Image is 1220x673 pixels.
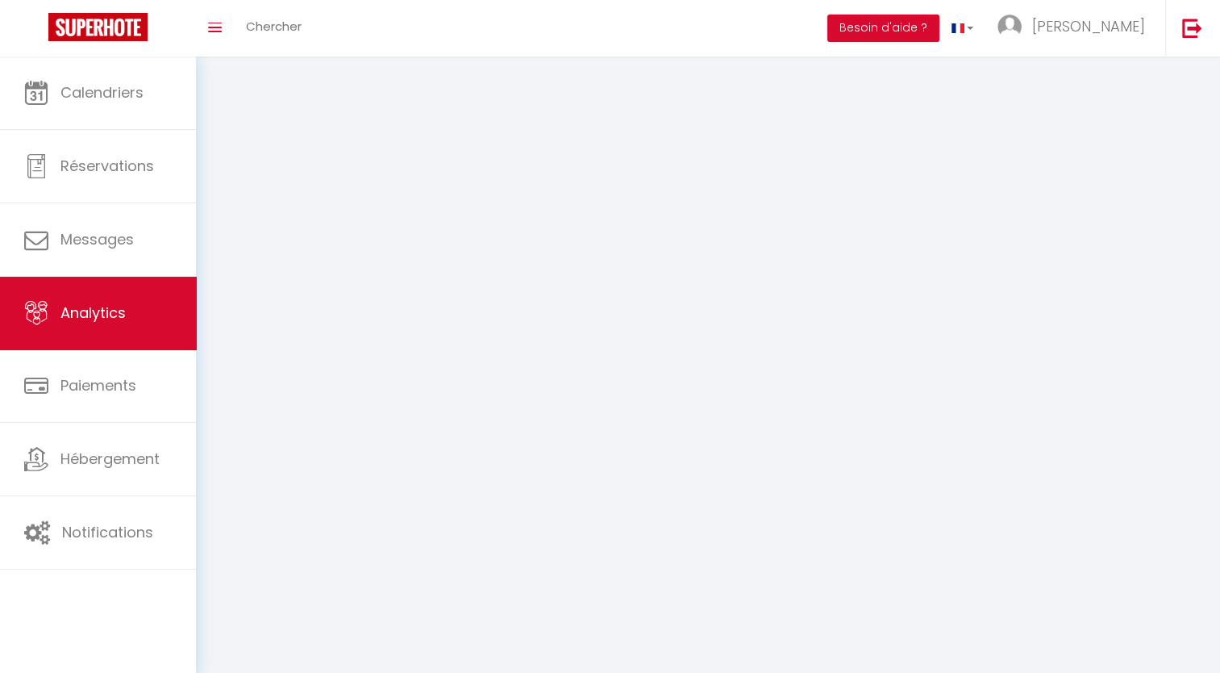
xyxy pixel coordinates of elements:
[246,18,302,35] span: Chercher
[13,6,61,55] button: Ouvrir le widget de chat LiveChat
[1151,600,1208,661] iframe: Chat
[48,13,148,41] img: Super Booking
[60,82,144,102] span: Calendriers
[1032,16,1145,36] span: [PERSON_NAME]
[60,449,160,469] span: Hébergement
[60,156,154,176] span: Réservations
[62,522,153,542] span: Notifications
[827,15,939,42] button: Besoin d'aide ?
[1182,18,1202,38] img: logout
[997,15,1022,39] img: ...
[60,229,134,249] span: Messages
[60,375,136,395] span: Paiements
[60,303,126,323] span: Analytics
